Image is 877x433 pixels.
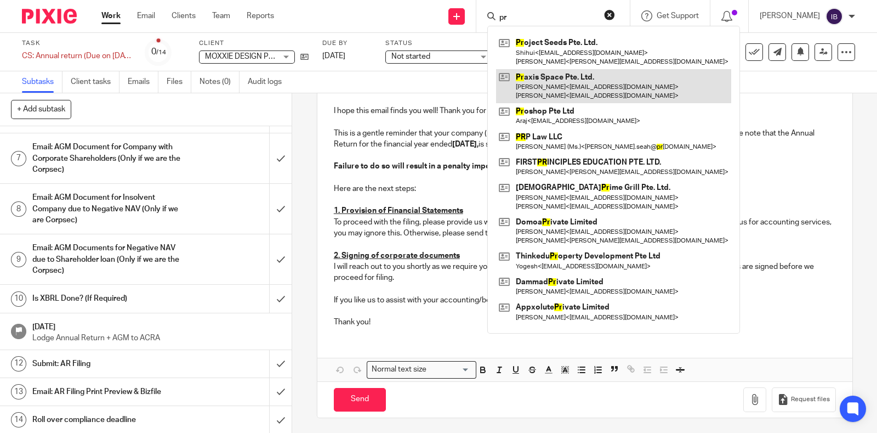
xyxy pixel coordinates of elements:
[32,356,183,372] h1: Submit: AR Filing
[156,49,166,55] small: /14
[32,139,183,178] h1: Email: AGM Document for Company with Corporate Shareholders (Only if we are the Corpsec)
[391,53,430,60] span: Not started
[11,151,26,166] div: 7
[825,8,843,25] img: svg%3E
[11,384,26,400] div: 13
[212,10,230,21] a: Team
[199,39,309,48] label: Client
[334,252,460,260] u: 2. Signing of corporate documents
[791,395,830,404] span: Request files
[334,388,386,412] input: Send
[369,364,429,375] span: Normal text size
[32,333,281,344] p: Lodge Annual Return + AGM to ACRA
[32,319,281,333] h1: [DATE]
[22,50,132,61] div: CS: Annual return (Due on [DATE])
[452,140,479,148] strong: [DATE],
[22,39,132,48] label: Task
[322,39,372,48] label: Due by
[151,46,166,58] div: 0
[760,10,820,21] p: [PERSON_NAME]
[11,252,26,267] div: 9
[32,412,183,428] h1: Roll over compliance deadline
[32,189,183,228] h1: Email: AGM Document for Insolvent Company due to Negative NAV (Only if we are Corpsec)
[604,9,615,20] button: Clear
[11,412,26,428] div: 14
[101,10,121,21] a: Work
[128,71,158,93] a: Emails
[322,52,345,60] span: [DATE]
[334,261,836,284] p: I will reach out to you shortly as we require your signature for the AGM documents. Kindly ensure...
[11,100,71,119] button: + Add subtask
[22,9,77,24] img: Pixie
[498,13,597,23] input: Search
[11,201,26,217] div: 8
[137,10,155,21] a: Email
[172,10,196,21] a: Clients
[334,317,836,328] p: Thank you!
[32,240,183,279] h1: Email: AGM Documents for Negative NAV due to Shareholder loan (Only if we are the Corpsec)
[205,53,295,60] span: MOXXIE DESIGN PTE. LTD.
[334,217,836,239] p: To proceed with the filing, please provide us with your financial statements as at financial year...
[22,50,132,61] div: CS: Annual return (Due on 14 Oct 25)
[334,128,836,150] p: This is a gentle reminder that your company ( MOXXIE DESIGN PTE. LTD.)'s financial year end ( [DA...
[200,71,240,93] a: Notes (0)
[248,71,290,93] a: Audit logs
[334,207,463,215] u: 1. Provision of Financial Statements
[334,105,836,116] p: I hope this email finds you well! Thank you for trusting Tisch Global with all your corporate ser...
[430,364,470,375] input: Search for option
[32,290,183,307] h1: Is XBRL Done? (If Required)
[32,384,183,400] h1: Email: AR Filing Print Preview & Bizfile
[71,71,119,93] a: Client tasks
[334,162,587,170] strong: Failure to do so will result in a penalty imposed by ACRA for late filing.
[334,183,836,194] p: Here are the next steps:
[367,361,476,378] div: Search for option
[385,39,495,48] label: Status
[22,71,62,93] a: Subtasks
[11,356,26,372] div: 12
[11,291,26,307] div: 10
[167,71,191,93] a: Files
[247,10,274,21] a: Reports
[772,387,835,412] button: Request files
[657,12,699,20] span: Get Support
[334,295,836,306] p: If you like us to assist with your accounting/bookkeeping, kindly let us know and we will revert ...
